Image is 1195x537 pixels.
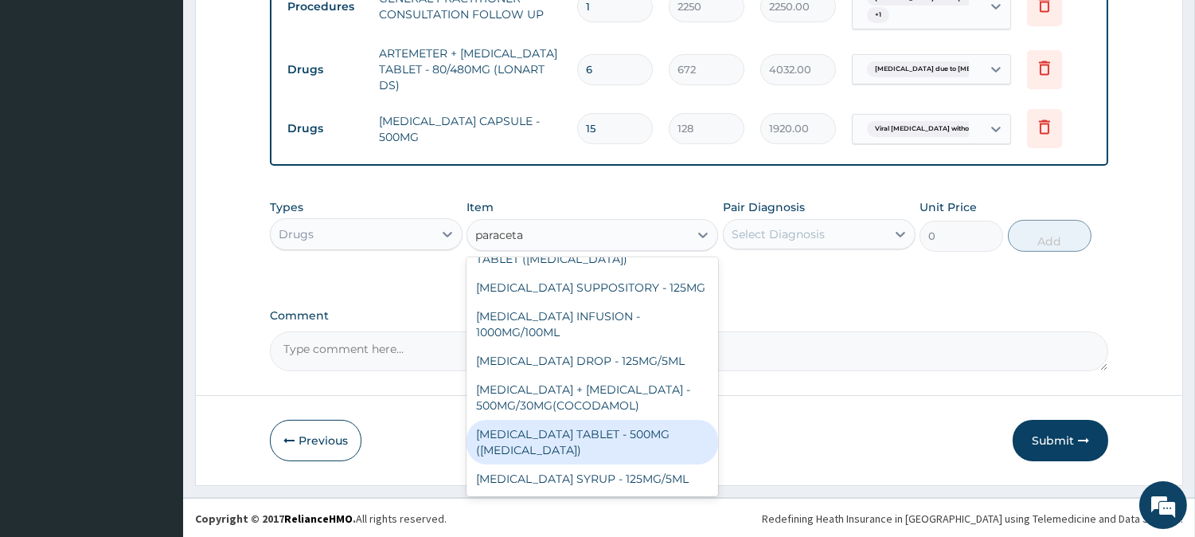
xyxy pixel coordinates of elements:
[1013,420,1108,461] button: Submit
[270,420,361,461] button: Previous
[467,302,718,347] div: [MEDICAL_DATA] INFUSION - 1000MG/100ML
[371,105,569,153] td: [MEDICAL_DATA] CAPSULE - 500MG
[467,273,718,302] div: [MEDICAL_DATA] SUPPOSITORY - 125MG
[762,511,1183,527] div: Redefining Heath Insurance in [GEOGRAPHIC_DATA] using Telemedicine and Data Science!
[867,61,1043,77] span: [MEDICAL_DATA] due to [MEDICAL_DATA] falc...
[279,55,371,84] td: Drugs
[270,309,1108,323] label: Comment
[29,80,64,120] img: d_794563401_company_1708531726252_794563401
[284,512,353,526] a: RelianceHMO
[261,8,299,46] div: Minimize live chat window
[867,121,1021,137] span: Viral [MEDICAL_DATA] without mention o...
[195,512,356,526] strong: Copyright © 2017 .
[92,165,220,326] span: We're online!
[279,114,371,143] td: Drugs
[371,37,569,101] td: ARTEMETER + [MEDICAL_DATA] TABLET - 80/480MG (LONART DS)
[1008,220,1092,252] button: Add
[467,347,718,375] div: [MEDICAL_DATA] DROP - 125MG/5ML
[83,89,268,110] div: Chat with us now
[467,375,718,420] div: [MEDICAL_DATA] + [MEDICAL_DATA] - 500MG/30MG(COCODAMOL)
[467,493,718,522] div: [MEDICAL_DATA] TABLET - 500MG
[732,226,825,242] div: Select Diagnosis
[867,7,889,23] span: + 1
[270,201,303,214] label: Types
[467,199,494,215] label: Item
[723,199,805,215] label: Pair Diagnosis
[467,464,718,493] div: [MEDICAL_DATA] SYRUP - 125MG/5ML
[279,226,314,242] div: Drugs
[920,199,977,215] label: Unit Price
[8,363,303,419] textarea: Type your message and hit 'Enter'
[467,420,718,464] div: [MEDICAL_DATA] TABLET - 500MG ([MEDICAL_DATA])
